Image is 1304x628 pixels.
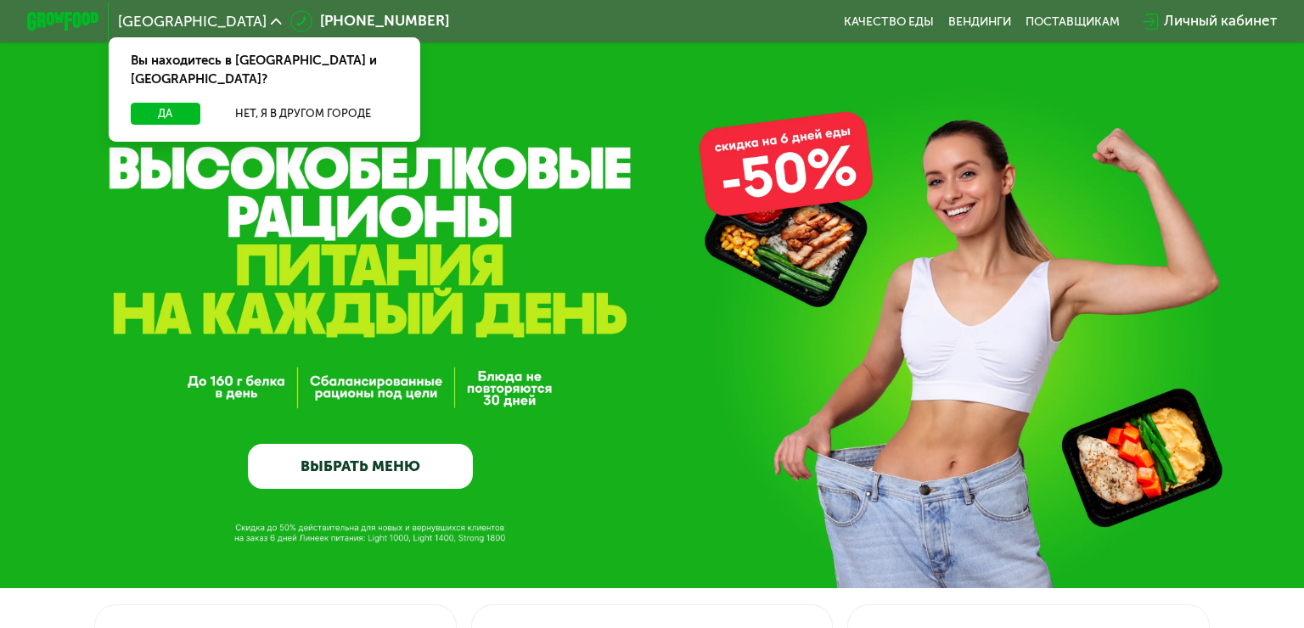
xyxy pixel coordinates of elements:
a: Вендинги [948,14,1011,29]
button: Нет, я в другом городе [207,103,398,125]
span: [GEOGRAPHIC_DATA] [118,14,267,29]
div: поставщикам [1026,14,1120,29]
a: Качество еды [844,14,934,29]
a: ВЫБРАТЬ МЕНЮ [248,444,474,489]
a: [PHONE_NUMBER] [290,10,448,32]
button: Да [131,103,200,125]
div: Личный кабинет [1164,10,1277,32]
div: Вы находитесь в [GEOGRAPHIC_DATA] и [GEOGRAPHIC_DATA]? [109,37,420,103]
